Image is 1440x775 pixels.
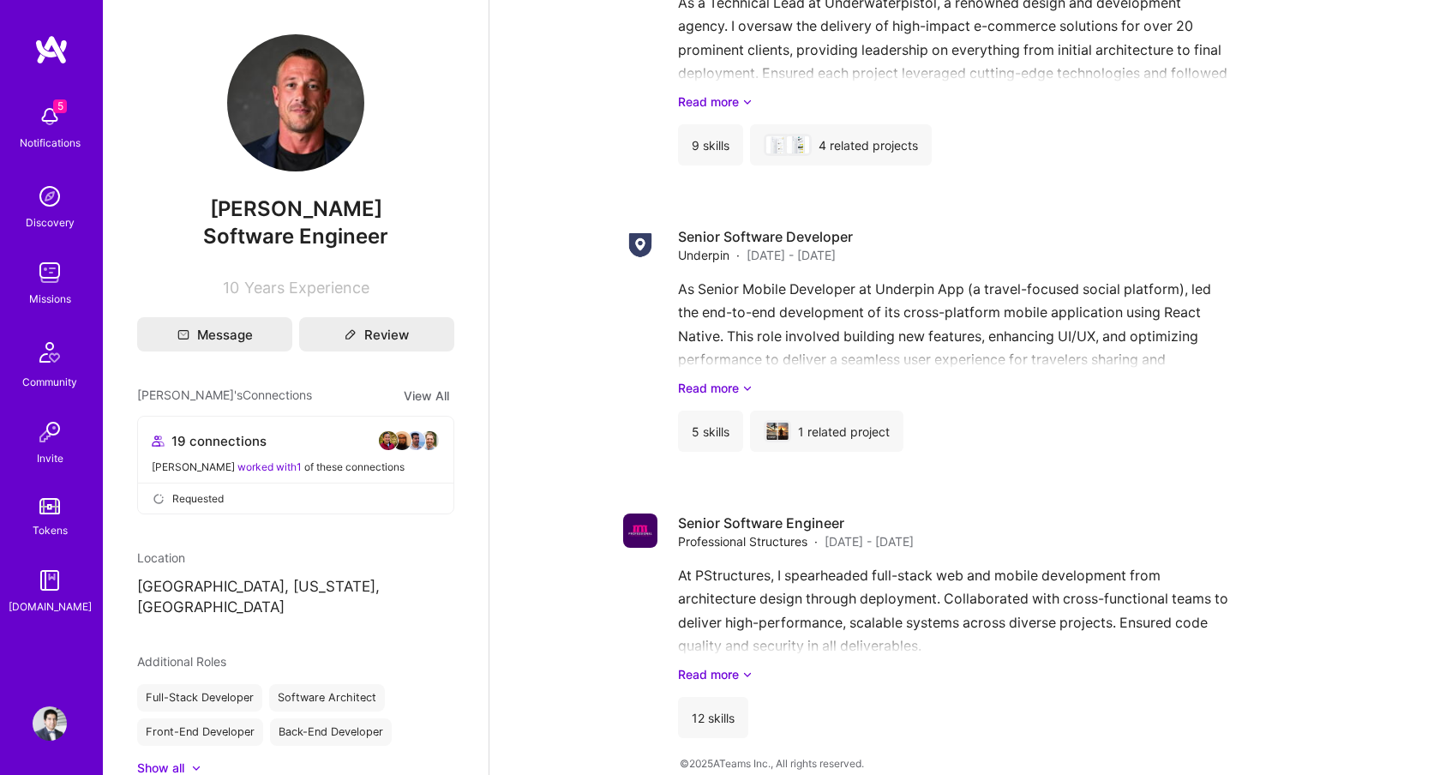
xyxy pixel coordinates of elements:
[137,718,263,746] div: Front-End Developer
[750,411,903,452] div: 1 related project
[750,124,932,165] div: 4 related projects
[26,213,75,231] div: Discovery
[137,577,454,618] p: [GEOGRAPHIC_DATA], [US_STATE], [GEOGRAPHIC_DATA]
[742,379,753,397] i: icon ArrowDownSecondaryDark
[766,423,789,440] img: Underpin
[33,99,67,134] img: bell
[22,373,77,391] div: Community
[270,718,392,746] div: Back-End Developer
[227,34,364,171] img: User Avatar
[399,386,454,406] button: View All
[171,432,267,450] span: 19 connections
[137,549,454,567] div: Location
[678,379,1307,397] a: Read more
[237,460,302,473] span: worked with 1
[172,490,224,508] span: Requested
[392,430,412,451] img: avatar
[152,458,440,476] div: [PERSON_NAME] of these connections
[742,93,753,111] i: icon ArrowDownSecondaryDark
[203,224,388,249] span: Software Engineer
[137,196,454,222] span: [PERSON_NAME]
[678,514,914,532] h4: Senior Software Engineer
[825,532,914,550] span: [DATE] - [DATE]
[29,290,71,308] div: Missions
[766,136,789,153] img: underwaterpistol
[137,386,312,406] span: [PERSON_NAME]'s Connections
[244,279,369,297] span: Years Experience
[419,430,440,451] img: avatar
[20,134,81,152] div: Notifications
[623,514,657,548] img: Company logo
[678,124,743,165] div: 9 skills
[39,498,60,514] img: tokens
[678,532,807,550] span: Professional Structures
[678,665,1307,683] a: Read more
[33,521,68,539] div: Tokens
[137,654,226,669] span: Additional Roles
[33,706,67,741] img: User Avatar
[137,684,262,712] div: Full-Stack Developer
[678,246,729,264] span: Underpin
[678,697,748,738] div: 12 skills
[34,34,69,65] img: logo
[378,430,399,451] img: avatar
[678,227,853,246] h4: Senior Software Developer
[33,179,67,213] img: discovery
[33,255,67,290] img: teamwork
[678,411,743,452] div: 5 skills
[33,415,67,449] img: Invite
[9,598,92,616] div: [DOMAIN_NAME]
[623,227,657,261] img: Company logo
[137,317,292,351] button: Message
[787,136,809,153] img: underwaterpistol
[53,99,67,113] span: 5
[747,246,836,264] span: [DATE] - [DATE]
[177,328,189,340] i: icon Mail
[269,684,385,712] div: Software Architect
[152,492,165,506] i: icon PendingGray
[223,279,239,297] span: 10
[345,328,357,340] i: icon Edit
[405,430,426,451] img: avatar
[736,246,740,264] span: ·
[742,665,753,683] i: icon ArrowDownSecondaryDark
[29,332,70,373] img: Community
[33,563,67,598] img: guide book
[678,93,1307,111] a: Read more
[152,435,165,448] i: icon Collaborator
[814,532,818,550] span: ·
[37,449,63,467] div: Invite
[299,317,454,351] button: Review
